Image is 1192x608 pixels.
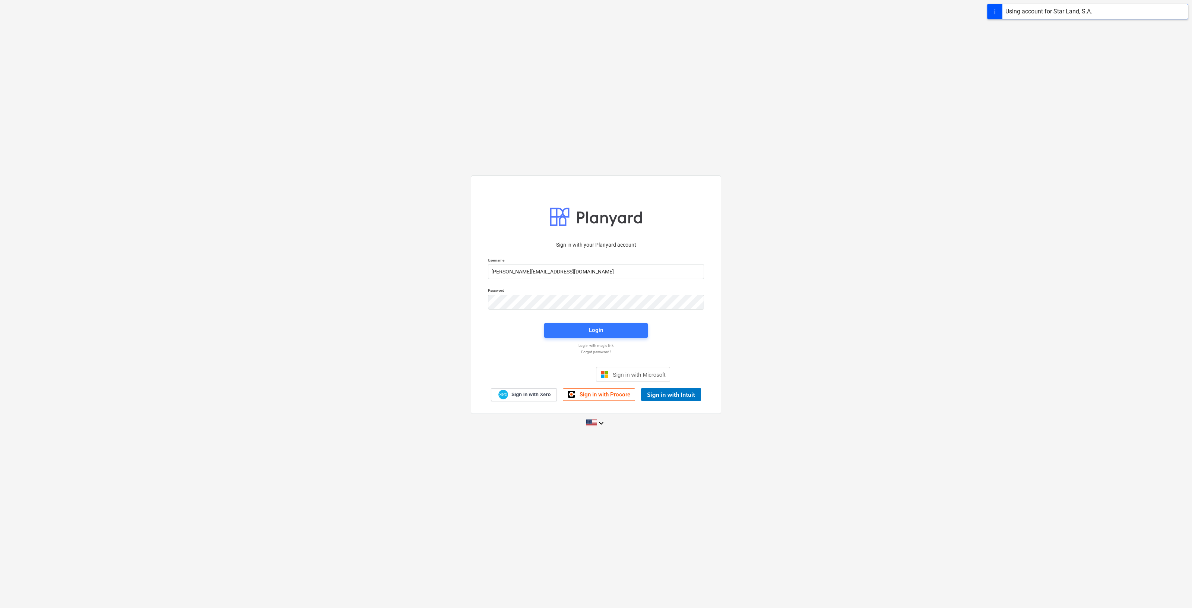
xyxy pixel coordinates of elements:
[601,371,608,378] img: Microsoft logo
[1005,7,1092,16] div: Using account for Star Land, S.A.
[491,388,557,401] a: Sign in with Xero
[597,419,606,428] i: keyboard_arrow_down
[544,323,648,338] button: Login
[563,388,635,401] a: Sign in with Procore
[488,241,704,249] p: Sign in with your Planyard account
[484,343,708,348] a: Log in with magic link
[488,264,704,279] input: Username
[498,390,508,400] img: Xero logo
[580,391,630,398] span: Sign in with Procore
[589,325,603,335] div: Login
[613,371,666,378] span: Sign in with Microsoft
[518,366,594,383] iframe: Sign in with Google Button
[488,258,704,264] p: Username
[484,349,708,354] a: Forgot password?
[488,288,704,294] p: Password
[511,391,551,398] span: Sign in with Xero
